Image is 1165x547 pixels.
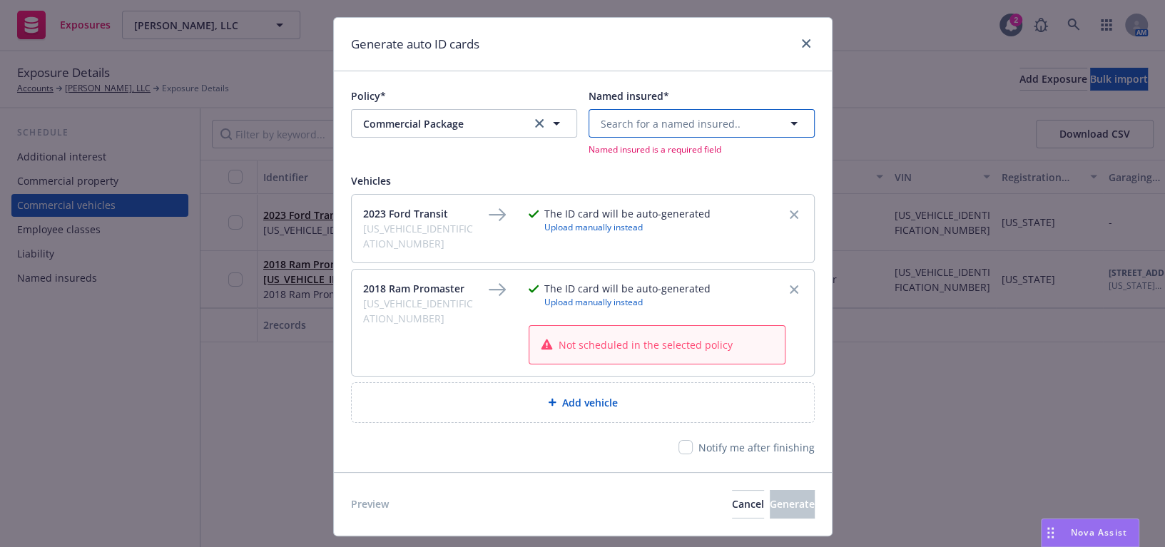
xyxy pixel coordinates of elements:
[732,497,764,511] span: Cancel
[351,382,815,423] div: Add vehicle
[589,89,669,103] span: Named insured*
[785,281,803,298] a: remove
[1071,526,1127,538] span: Nova Assist
[770,490,815,518] button: Generate
[1042,519,1059,546] div: Drag to move
[559,337,733,352] span: Not scheduled in the selected policy
[351,35,479,53] h1: Generate auto ID cards
[601,116,741,131] span: Search for a named insured..
[770,497,815,511] span: Generate
[351,174,391,188] span: Vehicles
[531,115,548,132] a: clear selection
[698,440,815,455] p: Notify me after finishing
[351,89,386,103] span: Policy*
[562,395,618,410] span: Add vehicle
[732,490,764,518] button: Cancel
[589,109,815,138] button: Search for a named insured..
[351,109,577,138] button: Commercial Packageclear selection
[544,296,711,308] span: Upload manually instead
[544,281,711,296] span: The ID card will be auto-generated
[363,116,529,131] span: Commercial Package
[798,35,815,52] a: close
[363,206,477,221] span: 2023 Ford Transit
[589,143,815,155] span: Named insured is a required field
[544,206,711,221] span: The ID card will be auto-generated
[363,296,477,326] span: [US_VEHICLE_IDENTIFICATION_NUMBER]
[785,206,803,223] a: remove
[544,221,711,233] span: Upload manually instead
[363,221,477,251] span: [US_VEHICLE_IDENTIFICATION_NUMBER]
[1041,518,1139,547] button: Nova Assist
[363,281,477,296] span: 2018 Ram Promaster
